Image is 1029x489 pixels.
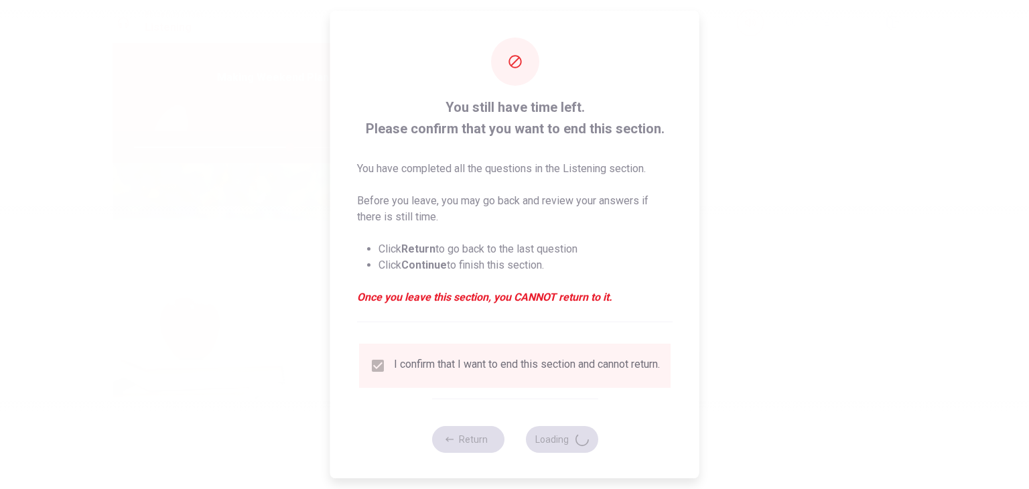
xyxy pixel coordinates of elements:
button: Loading [525,426,598,453]
p: Before you leave, you may go back and review your answers if there is still time. [357,193,673,225]
strong: Return [401,242,435,255]
span: You still have time left. Please confirm that you want to end this section. [357,96,673,139]
div: I confirm that I want to end this section and cannot return. [394,358,660,374]
em: Once you leave this section, you CANNOT return to it. [357,289,673,305]
li: Click to finish this section. [379,257,673,273]
button: Return [431,426,504,453]
li: Click to go back to the last question [379,241,673,257]
p: You have completed all the questions in the Listening section. [357,161,673,177]
strong: Continue [401,259,447,271]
